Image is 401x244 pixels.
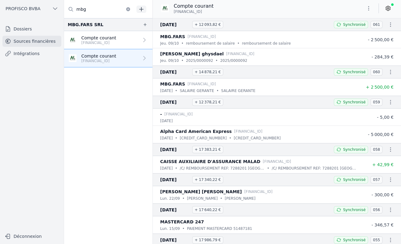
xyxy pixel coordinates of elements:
span: 056 [371,206,383,214]
span: - 2 500,00 € [368,37,394,42]
span: + 17 640,22 € [192,206,223,214]
a: Compte courant [FINANCIAL_ID] [64,49,152,67]
span: Synchronisé [343,70,366,74]
p: CAISSE AUXILIAIRE D'ASSURANCE MALAD [160,158,260,165]
p: lun. 22/09 [160,195,180,202]
p: /C/ REMBOURSEMENT REF: 7288201 [GEOGRAPHIC_DATA], [PERSON_NAME],PRESTATION DU [DATE] [180,165,265,171]
input: Filtrer par dossier... [64,4,134,15]
p: [FINANCIAL_ID] [81,58,116,63]
p: [DATE] [160,135,173,141]
span: 058 [371,146,383,153]
p: - [160,110,162,118]
p: [FINANCIAL_ID] [164,111,193,117]
span: [DATE] [160,146,190,153]
p: MBG.FARS [160,33,185,40]
span: 060 [371,68,383,76]
p: PAIEMENT MASTERCARD 51487181 [187,226,252,232]
div: • [267,165,269,171]
button: PROFISCO BVBA [2,4,61,14]
p: [FINANCIAL_ID] [188,34,216,40]
span: - 300,00 € [371,192,394,197]
p: [PERSON_NAME] [187,195,218,202]
div: • [182,226,184,232]
p: jeu. 09/10 [160,40,179,46]
p: 2025/0000092 [186,58,213,64]
div: • [175,165,177,171]
span: - 346,57 € [371,222,394,227]
p: [FINANCIAL_ID] [188,81,216,87]
span: + 17 986,79 € [192,236,223,244]
span: [DATE] [160,98,190,106]
p: Alpha Card American Express [160,128,232,135]
p: [FINANCIAL_ID] [263,158,291,165]
a: Dossiers [2,23,61,34]
p: lun. 15/09 [160,226,180,232]
span: 059 [371,98,383,106]
p: SALAIRE GERANTE [180,88,214,94]
p: Compte courant [81,53,116,59]
div: • [229,135,231,141]
p: [FINANCIAL_ID] [244,189,273,195]
div: • [237,40,239,46]
a: Compte courant [FINANCIAL_ID] [64,31,152,49]
p: [DATE] [160,165,173,171]
span: [DATE] [160,68,190,76]
p: [PERSON_NAME] ghysdael [160,50,224,58]
p: /C/ REMBOURSEMENT REF: 7288201 [GEOGRAPHIC_DATA], [PERSON_NAME],PRESTATION DU [DATE] [272,165,357,171]
p: remboursement de salaire [242,40,291,46]
span: + 12 093,82 € [192,21,223,28]
img: NAGELMACKERS_BNAGBEBBXXX.png [160,3,170,13]
div: • [216,58,218,64]
p: MASTERCARD 247 [160,218,204,226]
span: [FINANCIAL_ID] [174,9,202,14]
span: Synchronisé [343,147,366,152]
a: Sources financières [2,36,61,47]
span: + 2 500,00 € [366,85,394,90]
p: remboursement de salaire [186,40,235,46]
span: PROFISCO BVBA [6,6,40,12]
p: Compte courant [81,35,116,41]
p: MBG.FARS [160,80,185,88]
div: MBG.FARS SRL [68,21,103,28]
span: + 17 383,21 € [192,146,223,153]
span: + 14 878,21 € [192,68,223,76]
p: [DATE] [160,118,173,124]
span: Synchronisé [343,177,366,182]
span: 057 [371,176,383,183]
p: Compte courant [174,2,213,10]
span: [DATE] [160,236,190,244]
p: [PERSON_NAME] [225,195,256,202]
p: [DATE] [160,88,173,94]
button: Déconnexion [2,231,61,241]
p: [PERSON_NAME] [PERSON_NAME] [160,188,242,195]
span: [DATE] [160,176,190,183]
span: - 5 000,00 € [368,132,394,137]
div: • [220,195,222,202]
p: SALAIRE GERANTE [221,88,255,94]
p: [FINANCIAL_ID] [226,51,254,57]
a: Intégrations [2,48,61,59]
p: [CREDIT_CARD_NUMBER] [180,135,227,141]
span: + 17 340,22 € [192,176,223,183]
span: + 12 378,21 € [192,98,223,106]
div: • [217,88,219,94]
div: • [181,40,184,46]
span: [DATE] [160,21,190,28]
img: NAGELMACKERS_BNAGBEBBXXX.png [68,53,78,63]
p: [FINANCIAL_ID] [81,40,116,45]
span: 061 [371,21,383,28]
span: Synchronisé [343,100,366,105]
div: • [182,195,184,202]
span: 055 [371,236,383,244]
span: - 5,00 € [377,115,394,120]
p: 2025/0000092 [220,58,247,64]
p: [FINANCIAL_ID] [234,128,262,134]
div: • [175,88,177,94]
span: Synchronisé [343,22,366,27]
span: Synchronisé [343,238,366,242]
span: Synchronisé [343,207,366,212]
span: - 284,39 € [371,54,394,59]
span: [DATE] [160,206,190,214]
div: • [175,135,177,141]
img: NAGELMACKERS_BNAGBEBBXXX.png [68,35,78,45]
